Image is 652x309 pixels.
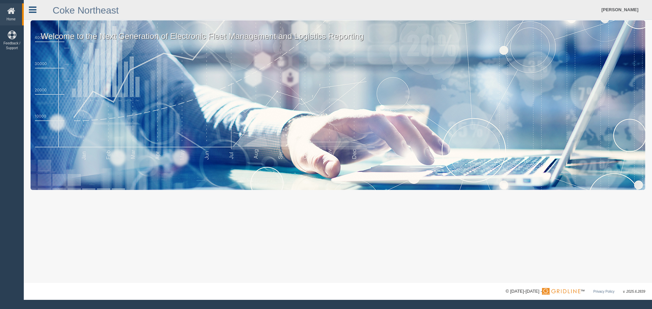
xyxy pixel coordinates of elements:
[623,290,645,293] span: v. 2025.6.2839
[31,20,645,42] p: Welcome to the Next Generation of Electronic Fleet Management and Logistics Reporting
[506,288,645,295] div: © [DATE]-[DATE] - ™
[593,290,614,293] a: Privacy Policy
[542,288,580,295] img: Gridline
[53,5,119,16] a: Coke Northeast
